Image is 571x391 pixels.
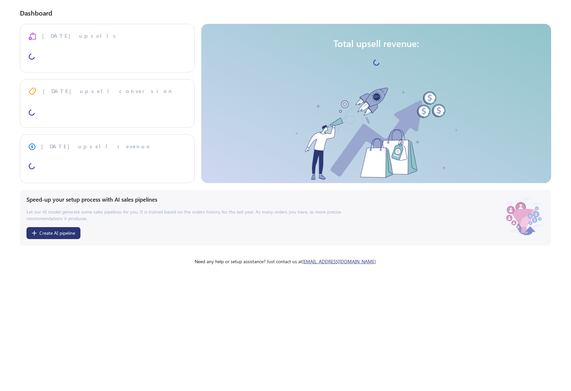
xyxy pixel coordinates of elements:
[302,258,376,265] a: [EMAIL_ADDRESS][DOMAIN_NAME]
[195,258,377,266] div: Need any help or setup assistance? Just contact us at
[42,32,119,39] span: [DATE] upsells
[26,209,341,221] span: Let our AI model generate some sales pipelines for you. It is trained based on the orders history...
[302,258,377,265] span: .
[20,9,52,17] h2: Dashboard
[43,88,173,94] span: [DATE] upsell conversion
[41,143,150,150] span: [DATE] upsell revenue
[333,37,419,49] h2: Total upsell revenue:
[26,227,80,239] button: Create AI pipeline
[39,230,75,236] div: Create AI pipeline
[26,196,157,203] span: Speed-up your setup process with AI sales pipelines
